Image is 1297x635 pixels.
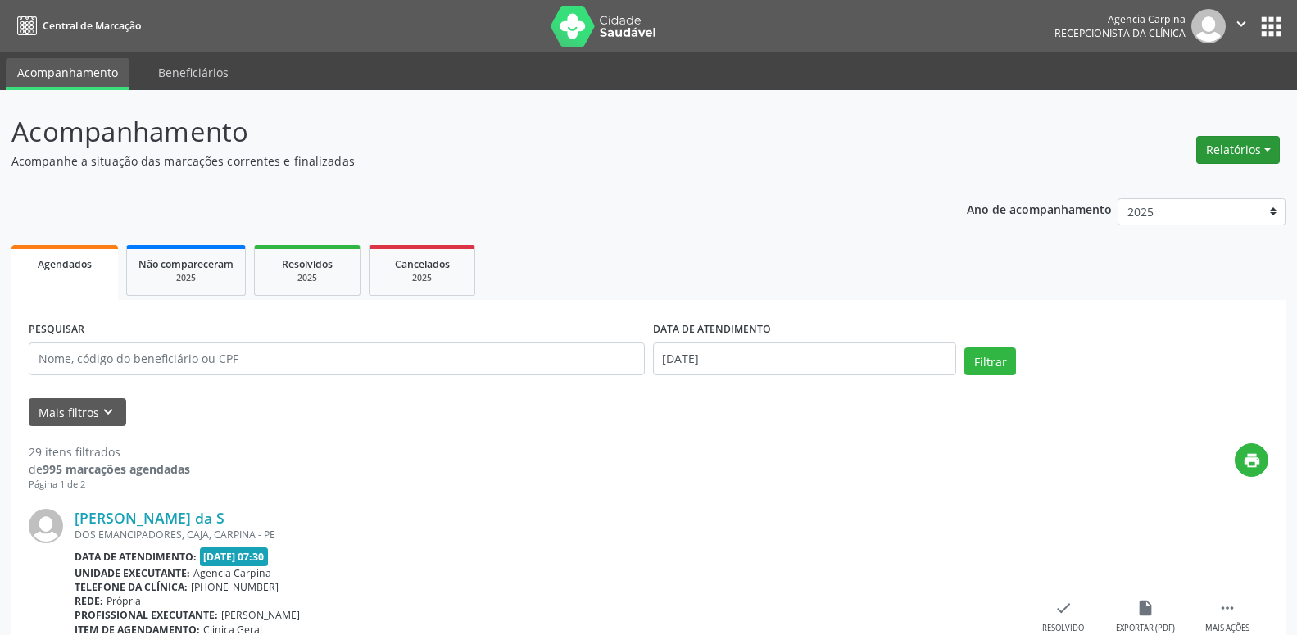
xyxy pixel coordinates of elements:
[395,257,450,271] span: Cancelados
[75,528,1023,542] div: DOS EMANCIPADORES, CAJA, CARPINA - PE
[191,580,279,594] span: [PHONE_NUMBER]
[99,403,117,421] i: keyboard_arrow_down
[1196,136,1280,164] button: Relatórios
[1232,15,1250,33] i: 
[1226,9,1257,43] button: 
[200,547,269,566] span: [DATE] 07:30
[1205,623,1249,634] div: Mais ações
[1235,443,1268,477] button: print
[147,58,240,87] a: Beneficiários
[43,19,141,33] span: Central de Marcação
[193,566,271,580] span: Agencia Carpina
[6,58,129,90] a: Acompanhamento
[11,111,904,152] p: Acompanhamento
[107,594,141,608] span: Própria
[75,594,103,608] b: Rede:
[75,608,218,622] b: Profissional executante:
[75,580,188,594] b: Telefone da clínica:
[653,317,771,342] label: DATA DE ATENDIMENTO
[266,272,348,284] div: 2025
[1243,451,1261,469] i: print
[29,342,645,375] input: Nome, código do beneficiário ou CPF
[138,272,234,284] div: 2025
[381,272,463,284] div: 2025
[11,12,141,39] a: Central de Marcação
[1116,623,1175,634] div: Exportar (PDF)
[29,317,84,342] label: PESQUISAR
[11,152,904,170] p: Acompanhe a situação das marcações correntes e finalizadas
[43,461,190,477] strong: 995 marcações agendadas
[38,257,92,271] span: Agendados
[75,509,224,527] a: [PERSON_NAME] da S
[1042,623,1084,634] div: Resolvido
[653,342,957,375] input: Selecione um intervalo
[967,198,1112,219] p: Ano de acompanhamento
[29,443,190,460] div: 29 itens filtrados
[1191,9,1226,43] img: img
[1218,599,1236,617] i: 
[138,257,234,271] span: Não compareceram
[1136,599,1154,617] i: insert_drive_file
[221,608,300,622] span: [PERSON_NAME]
[964,347,1016,375] button: Filtrar
[75,550,197,564] b: Data de atendimento:
[1054,12,1186,26] div: Agencia Carpina
[29,509,63,543] img: img
[1257,12,1286,41] button: apps
[75,566,190,580] b: Unidade executante:
[1054,26,1186,40] span: Recepcionista da clínica
[29,460,190,478] div: de
[29,398,126,427] button: Mais filtroskeyboard_arrow_down
[282,257,333,271] span: Resolvidos
[29,478,190,492] div: Página 1 de 2
[1054,599,1073,617] i: check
